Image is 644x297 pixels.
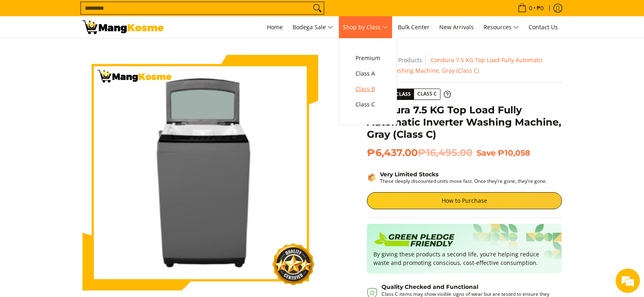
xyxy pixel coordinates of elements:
[380,178,547,184] p: These deeply discounted units move fast. Once they’re gone, they’re gone.
[339,16,392,38] a: Shop by Class
[382,283,478,290] strong: Quality Checked and Functional
[288,16,337,38] a: Bodega Sale
[351,50,384,66] a: Premium
[414,89,440,99] span: Class C
[394,16,434,38] a: Bulk Center
[373,230,455,250] img: Badge sustainability green pledge friendly
[367,56,543,74] span: Condura 7.5 KG Top Load Fully Automatic Inverter Washing Machine, Gray (Class C)
[536,5,545,11] span: ₱0
[82,20,164,34] img: Condura 7.5KG Automatic Washing Machine (Class C) l Mang Kosme
[529,23,558,31] span: Contact Us
[398,23,429,31] span: Bulk Center
[367,89,451,100] a: Product Class Class C
[498,148,530,158] span: ₱10,058
[356,84,380,94] span: Class B
[367,55,562,76] nav: Breadcrumbs
[380,171,438,178] strong: Very Limited Stocks
[267,23,283,31] span: Home
[263,16,287,38] a: Home
[351,81,384,97] a: Class B
[356,100,380,110] span: Class C
[367,104,562,141] h1: Condura 7.5 KG Top Load Fully Automatic Inverter Washing Machine, Gray (Class C)
[435,16,478,38] a: New Arrivals
[479,16,523,38] a: Resources
[373,250,555,267] p: By giving these products a second life, you’re helping reduce waste and promoting conscious, cost...
[351,97,384,112] a: Class C
[172,16,562,38] nav: Main Menu
[356,53,380,63] span: Premium
[484,22,519,33] span: Resources
[528,5,533,11] span: 0
[92,55,308,290] img: condura-7.5kg-fully-automatic-top-load-inverter-washing-machine-class-a-full-view-mang-kosme
[515,4,546,13] span: •
[356,69,380,79] span: Class A
[367,147,473,159] span: ₱6,437.00
[525,16,562,38] a: Contact Us
[343,22,388,33] span: Shop by Class
[418,147,473,159] del: ₱16,495.00
[390,56,422,64] a: All Products
[351,66,384,81] a: Class A
[311,2,324,14] button: Search
[439,23,474,31] span: New Arrivals
[477,148,496,158] span: Save
[367,192,562,209] a: How to Purchase
[293,22,333,33] span: Bodega Sale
